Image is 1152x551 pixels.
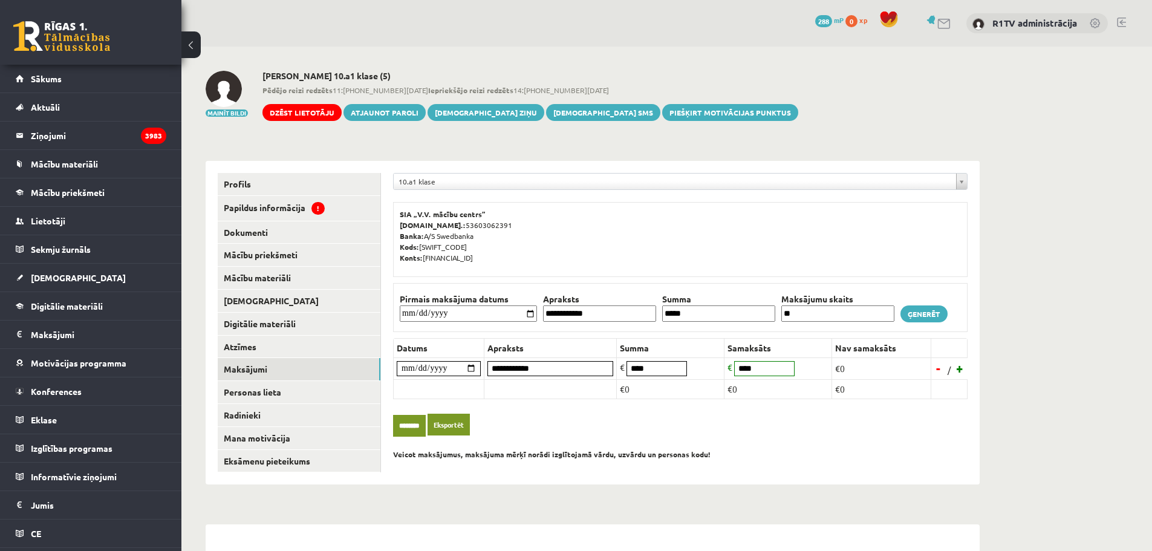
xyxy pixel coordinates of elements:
span: CE [31,528,41,539]
span: € [620,362,625,373]
a: [DEMOGRAPHIC_DATA] [218,290,380,312]
span: Izglītības programas [31,443,112,454]
td: €0 [832,379,931,399]
a: Mācību materiāli [16,150,166,178]
span: / [946,364,952,376]
a: CE [16,520,166,547]
a: R1TV administrācija [992,17,1077,29]
legend: Maksājumi [31,321,166,348]
b: Pēdējo reizi redzēts [262,85,333,95]
a: [DEMOGRAPHIC_DATA] [16,264,166,292]
a: Eklase [16,406,166,434]
a: Ģenerēt [900,305,948,322]
th: Apraksts [484,338,617,357]
a: Atzīmes [218,336,380,358]
a: Mācību priekšmeti [218,244,380,266]
span: xp [859,15,867,25]
p: 53603062391 A/S Swedbanka [SWIFT_CODE] [FINANCIAL_ID] [400,209,961,263]
a: Atjaunot paroli [343,104,426,121]
span: Aktuāli [31,102,60,112]
span: Eklase [31,414,57,425]
h2: [PERSON_NAME] 10.a1 klase (5) [262,71,798,81]
span: Motivācijas programma [31,357,126,368]
button: Mainīt bildi [206,109,248,117]
a: Motivācijas programma [16,349,166,377]
span: Mācību priekšmeti [31,187,105,198]
a: Papildus informācija! [218,196,380,221]
span: Jumis [31,500,54,510]
i: 3983 [141,128,166,144]
img: R1TV administrācija [972,18,984,30]
a: Sākums [16,65,166,93]
th: Maksājumu skaits [778,293,897,305]
span: Konferences [31,386,82,397]
span: Informatīvie ziņojumi [31,471,117,482]
a: Eksāmenu pieteikums [218,450,380,472]
b: SIA „V.V. mācību centrs” [400,209,486,219]
b: Konts: [400,253,423,262]
th: Pirmais maksājuma datums [397,293,540,305]
a: Lietotāji [16,207,166,235]
span: Lietotāji [31,215,65,226]
a: Eksportēt [428,414,470,436]
a: Aktuāli [16,93,166,121]
img: Gunita Abramova [206,71,242,107]
span: Sākums [31,73,62,84]
span: mP [834,15,844,25]
span: [DEMOGRAPHIC_DATA] [31,272,126,283]
a: Piešķirt motivācijas punktus [662,104,798,121]
span: 11:[PHONE_NUMBER][DATE] 14:[PHONE_NUMBER][DATE] [262,85,798,96]
a: - [932,359,945,377]
b: Kods: [400,242,419,252]
span: Digitālie materiāli [31,301,103,311]
a: Informatīvie ziņojumi [16,463,166,491]
a: [DEMOGRAPHIC_DATA] ziņu [428,104,544,121]
span: ! [311,202,325,215]
span: Mācību materiāli [31,158,98,169]
td: €0 [724,379,832,399]
a: Radinieki [218,404,380,426]
a: Ziņojumi3983 [16,122,166,149]
span: 0 [845,15,857,27]
legend: Ziņojumi [31,122,166,149]
a: Dzēst lietotāju [262,104,342,121]
a: 288 mP [815,15,844,25]
a: Maksājumi [16,321,166,348]
span: 10.a1 klase [399,174,951,189]
a: 10.a1 klase [394,174,967,189]
th: Datums [394,338,484,357]
b: Iepriekšējo reizi redzēts [428,85,513,95]
b: [DOMAIN_NAME].: [400,220,466,230]
a: Mācību materiāli [218,267,380,289]
span: € [727,362,732,373]
a: Izglītības programas [16,434,166,462]
td: €0 [832,357,931,379]
a: Mācību priekšmeti [16,178,166,206]
a: 0 xp [845,15,873,25]
a: Maksājumi [218,358,380,380]
th: Nav samaksāts [832,338,931,357]
a: Konferences [16,377,166,405]
a: Digitālie materiāli [16,292,166,320]
b: Veicot maksājumus, maksājuma mērķī norādi izglītojamā vārdu, uzvārdu un personas kodu! [393,449,711,459]
a: Personas lieta [218,381,380,403]
a: + [954,359,966,377]
a: Dokumenti [218,221,380,244]
a: Digitālie materiāli [218,313,380,335]
th: Summa [617,338,724,357]
b: Banka: [400,231,424,241]
th: Samaksāts [724,338,832,357]
th: Apraksts [540,293,659,305]
span: 288 [815,15,832,27]
a: Profils [218,173,380,195]
a: Sekmju žurnāls [16,235,166,263]
th: Summa [659,293,778,305]
a: Rīgas 1. Tālmācības vidusskola [13,21,110,51]
a: [DEMOGRAPHIC_DATA] SMS [546,104,660,121]
td: €0 [617,379,724,399]
a: Jumis [16,491,166,519]
a: Mana motivācija [218,427,380,449]
span: Sekmju žurnāls [31,244,91,255]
